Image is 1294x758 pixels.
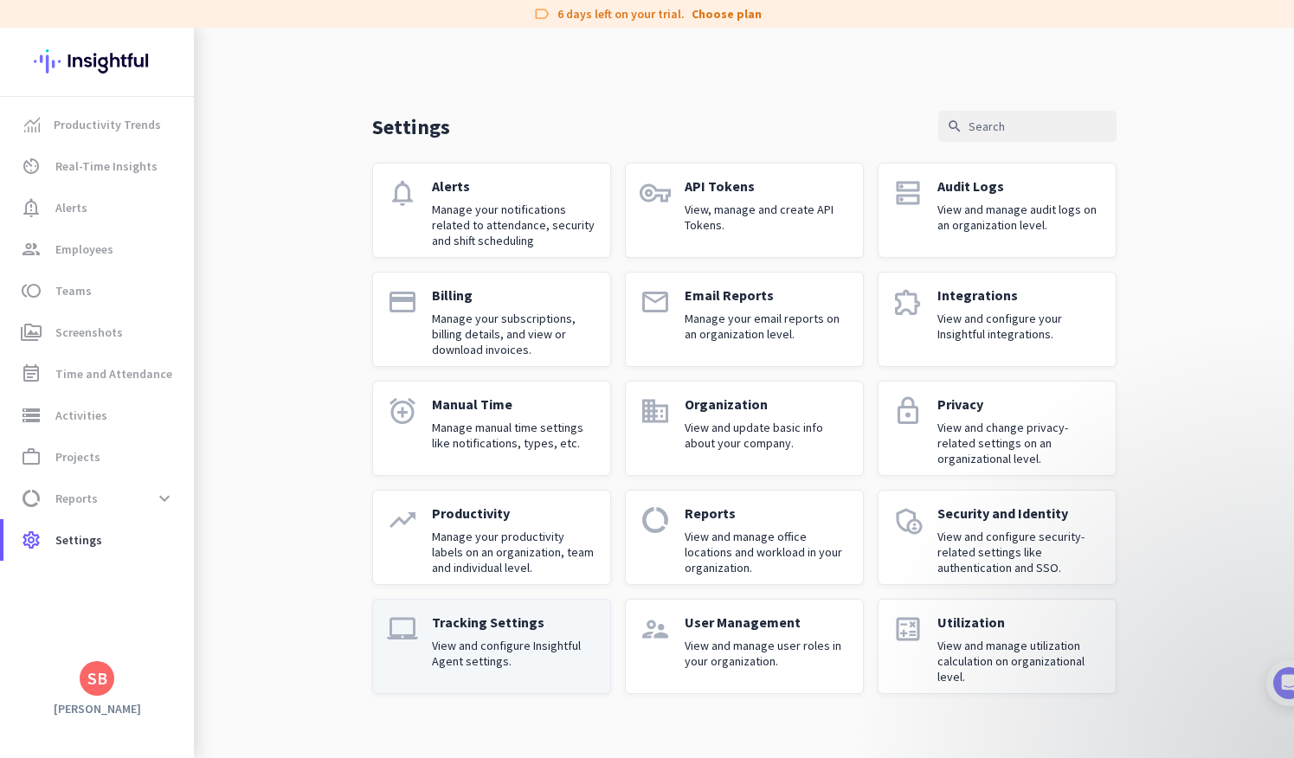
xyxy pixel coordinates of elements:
[286,583,319,595] span: Tasks
[21,197,42,218] i: notification_important
[878,599,1117,694] a: calculateUtilizationView and manage utilization calculation on organizational level.
[432,638,596,669] p: View and configure Insightful Agent settings.
[372,599,611,694] a: laptop_macTracking SettingsView and configure Insightful Agent settings.
[21,488,42,509] i: data_usage
[640,504,671,536] i: data_usage
[937,613,1102,631] p: Utilization
[685,286,849,304] p: Email Reports
[387,395,418,427] i: alarm_add
[685,613,849,631] p: User Management
[685,504,849,522] p: Reports
[21,322,42,343] i: perm_media
[260,540,346,609] button: Tasks
[55,322,123,343] span: Screenshots
[640,395,671,427] i: domain
[3,312,194,353] a: perm_mediaScreenshots
[372,490,611,585] a: trending_upProductivityManage your productivity labels on an organization, team and individual le...
[3,436,194,478] a: work_outlineProjects
[640,177,671,209] i: vpn_key
[57,78,113,96] div: Insightful
[372,272,611,367] a: paymentBillingManage your subscriptions, billing details, and view or download invoices.
[3,519,194,561] a: settingsSettings
[55,363,172,384] span: Time and Attendance
[387,177,418,209] i: notifications
[203,583,230,595] span: Help
[937,177,1102,195] p: Audit Logs
[625,163,864,258] a: vpn_keyAPI TokensView, manage and create API Tokens.
[432,202,596,248] p: Manage your notifications related to attendance, security and shift scheduling
[685,311,849,342] p: Manage your email reports on an organization level.
[3,145,194,187] a: av_timerReal-Time Insights
[937,420,1102,466] p: View and change privacy-related settings on an organizational level.
[34,28,160,95] img: Insightful logo
[892,613,924,645] i: calculate
[432,504,596,522] p: Productivity
[432,529,596,575] p: Manage your productivity labels on an organization, team and individual level.
[692,5,762,22] a: Choose plan
[3,187,194,228] a: notification_importantAlerts
[3,395,194,436] a: storageActivities
[892,286,924,318] i: extension
[304,7,335,38] div: Close
[55,405,107,426] span: Activities
[685,202,849,233] p: View, manage and create API Tokens.
[55,530,102,550] span: Settings
[21,280,42,301] i: toll
[87,670,107,687] div: SB
[55,446,100,467] span: Projects
[937,504,1102,522] p: Security and Identity
[432,177,596,195] p: Alerts
[128,8,222,37] h1: Messages
[21,363,42,384] i: event_note
[937,395,1102,413] p: Privacy
[947,119,962,134] i: search
[432,395,596,413] p: Manual Time
[685,420,849,451] p: View and update basic info about your company.
[96,583,163,595] span: Messages
[372,113,450,140] p: Settings
[937,638,1102,684] p: View and manage utilization calculation on organizational level.
[21,156,42,177] i: av_timer
[625,381,864,476] a: domainOrganizationView and update basic info about your company.
[878,490,1117,585] a: admin_panel_settingsSecurity and IdentityView and configure security-related settings like authen...
[878,272,1117,367] a: extensionIntegrationsView and configure your Insightful integrations.
[937,286,1102,304] p: Integrations
[387,613,418,645] i: laptop_mac
[87,540,173,609] button: Messages
[640,613,671,645] i: supervisor_account
[685,395,849,413] p: Organization
[387,504,418,536] i: trending_up
[3,270,194,312] a: tollTeams
[938,111,1117,142] input: Search
[387,286,418,318] i: payment
[432,420,596,451] p: Manage manual time settings like notifications, types, etc.
[17,76,38,97] img: Marija avatar
[625,599,864,694] a: supervisor_accountUser ManagementView and manage user roles in your organization.
[372,163,611,258] a: notificationsAlertsManage your notifications related to attendance, security and shift scheduling
[32,76,53,97] div: A
[937,529,1102,575] p: View and configure security-related settings like authentication and SSO.
[54,114,161,135] span: Productivity Trends
[3,104,194,145] a: menu-itemProductivity Trends
[24,117,40,132] img: menu-item
[3,353,194,395] a: event_noteTime and Attendance
[25,583,61,595] span: Home
[533,5,550,22] i: label
[892,177,924,209] i: dns
[3,228,194,270] a: groupEmployees
[640,286,671,318] i: email
[55,488,98,509] span: Reports
[685,177,849,195] p: API Tokens
[432,311,596,357] p: Manage your subscriptions, billing details, and view or download invoices.
[149,483,180,514] button: expand_more
[55,156,158,177] span: Real-Time Insights
[432,286,596,304] p: Billing
[432,613,596,631] p: Tracking Settings
[892,395,924,427] i: lock
[173,540,260,609] button: Help
[3,478,194,519] a: data_usageReportsexpand_more
[57,61,573,75] span: ✨ Welcome to Insightful! 👋 Quick question - what brings you here [DATE]?
[21,405,42,426] i: storage
[21,446,42,467] i: work_outline
[55,239,113,260] span: Employees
